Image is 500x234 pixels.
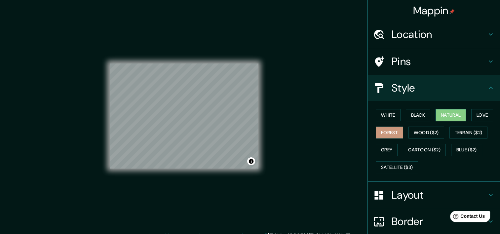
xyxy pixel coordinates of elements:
button: Cartoon ($2) [403,144,446,156]
button: Grey [376,144,398,156]
button: Black [406,109,431,121]
h4: Style [392,81,487,95]
button: Forest [376,127,403,139]
h4: Layout [392,188,487,202]
h4: Location [392,28,487,41]
button: Terrain ($2) [449,127,488,139]
button: Satellite ($3) [376,161,418,174]
div: Style [368,75,500,101]
button: White [376,109,401,121]
button: Toggle attribution [247,157,255,165]
h4: Border [392,215,487,228]
h4: Pins [392,55,487,68]
button: Love [471,109,493,121]
canvas: Map [110,63,258,169]
button: Wood ($2) [408,127,444,139]
iframe: Help widget launcher [441,208,493,227]
img: pin-icon.png [449,9,455,14]
div: Pins [368,48,500,75]
div: Layout [368,182,500,208]
div: Location [368,21,500,48]
h4: Mappin [413,4,455,17]
button: Blue ($2) [451,144,482,156]
button: Natural [436,109,466,121]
